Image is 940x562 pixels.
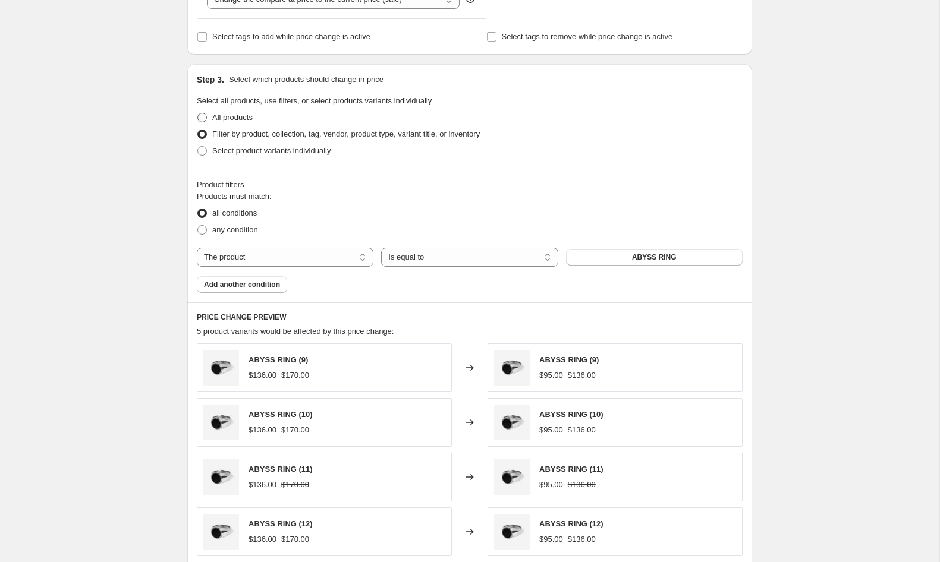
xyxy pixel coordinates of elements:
div: $95.00 [539,479,563,491]
div: $95.00 [539,424,563,436]
span: Select tags to remove while price change is active [502,32,673,41]
div: $136.00 [249,533,276,545]
div: $136.00 [249,424,276,436]
div: $95.00 [539,370,563,381]
strike: $136.00 [568,370,596,381]
strike: $136.00 [568,479,596,491]
h2: Step 3. [197,74,224,86]
strike: $136.00 [568,533,596,545]
strike: $170.00 [281,424,309,436]
span: Filter by product, collection, tag, vendor, product type, variant title, or inventory [212,130,480,138]
img: BLACK-A-2_80x.jpg [494,514,530,550]
span: ABYSS RING (9) [249,355,308,364]
img: BLACK-A-2_80x.jpg [203,350,239,386]
strike: $170.00 [281,533,309,545]
img: BLACK-A-2_80x.jpg [203,514,239,550]
h6: PRICE CHANGE PREVIEW [197,312,743,322]
img: BLACK-A-2_80x.jpg [494,350,530,386]
img: BLACK-A-2_80x.jpg [494,405,530,440]
img: BLACK-A-2_80x.jpg [494,459,530,495]
span: ABYSS RING (12) [539,519,603,528]
strike: $170.00 [281,479,309,491]
div: $95.00 [539,533,563,545]
span: ABYSS RING (11) [539,465,603,473]
span: ABYSS RING (11) [249,465,313,473]
span: any condition [212,225,258,234]
img: BLACK-A-2_80x.jpg [203,459,239,495]
strike: $136.00 [568,424,596,436]
span: ABYSS RING (12) [249,519,313,528]
span: ABYSS RING [632,252,677,262]
span: ABYSS RING (10) [249,410,313,419]
span: all conditions [212,209,257,217]
span: Products must match: [197,192,272,201]
div: Product filters [197,179,743,191]
span: Select tags to add while price change is active [212,32,370,41]
span: ABYSS RING (9) [539,355,599,364]
button: ABYSS RING [566,249,743,266]
div: $136.00 [249,479,276,491]
p: Select which products should change in price [229,74,383,86]
img: BLACK-A-2_80x.jpg [203,405,239,440]
button: Add another condition [197,276,287,293]
div: $136.00 [249,370,276,381]
span: Select all products, use filters, or select products variants individually [197,96,432,105]
span: All products [212,113,253,122]
span: ABYSS RING (10) [539,410,603,419]
strike: $170.00 [281,370,309,381]
span: 5 product variants would be affected by this price change: [197,327,394,336]
span: Select product variants individually [212,146,331,155]
span: Add another condition [204,280,280,289]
